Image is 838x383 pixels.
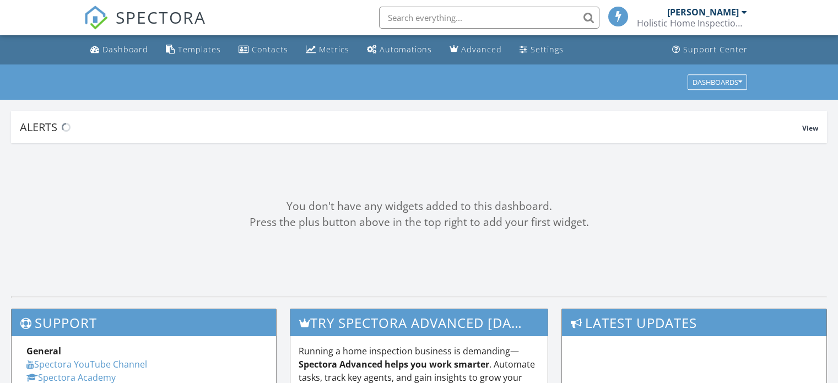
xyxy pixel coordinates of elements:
[20,120,802,134] div: Alerts
[86,40,153,60] a: Dashboard
[290,309,548,336] h3: Try spectora advanced [DATE]
[11,198,827,214] div: You don't have any widgets added to this dashboard.
[11,214,827,230] div: Press the plus button above in the top right to add your first widget.
[252,44,288,55] div: Contacts
[802,123,818,133] span: View
[515,40,568,60] a: Settings
[637,18,747,29] div: Holistic Home Inspections LLC
[445,40,506,60] a: Advanced
[693,78,742,86] div: Dashboards
[379,7,599,29] input: Search everything...
[84,15,206,38] a: SPECTORA
[84,6,108,30] img: The Best Home Inspection Software - Spectora
[380,44,432,55] div: Automations
[299,358,489,370] strong: Spectora Advanced helps you work smarter
[683,44,748,55] div: Support Center
[363,40,436,60] a: Automations (Basic)
[562,309,826,336] h3: Latest Updates
[102,44,148,55] div: Dashboard
[319,44,349,55] div: Metrics
[667,7,739,18] div: [PERSON_NAME]
[178,44,221,55] div: Templates
[116,6,206,29] span: SPECTORA
[26,358,147,370] a: Spectora YouTube Channel
[668,40,752,60] a: Support Center
[688,74,747,90] button: Dashboards
[161,40,225,60] a: Templates
[301,40,354,60] a: Metrics
[12,309,276,336] h3: Support
[461,44,502,55] div: Advanced
[26,345,61,357] strong: General
[531,44,564,55] div: Settings
[234,40,293,60] a: Contacts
